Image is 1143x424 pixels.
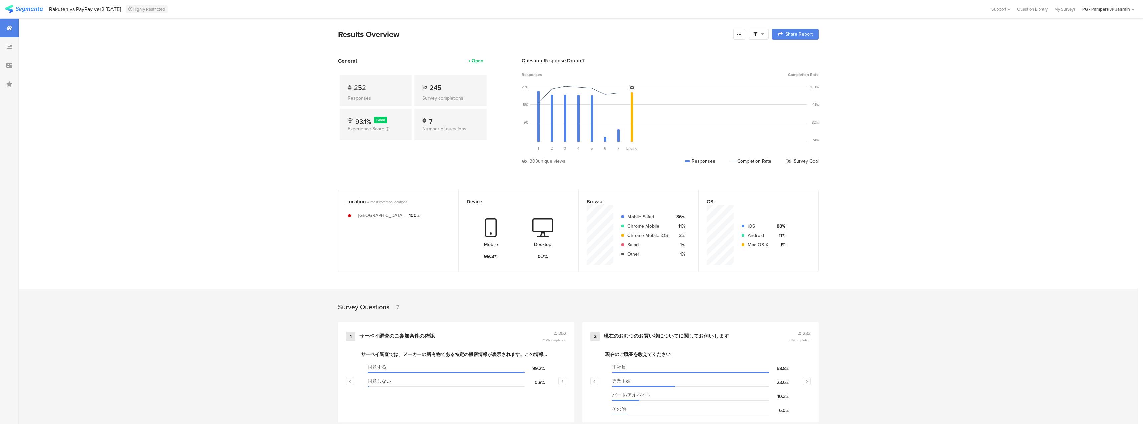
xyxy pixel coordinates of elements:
div: 99.3% [484,253,498,260]
span: 5 [591,146,593,151]
div: Chrome Mobile iOS [627,232,668,239]
div: OS [707,198,799,205]
div: 270 [522,84,528,90]
span: その他 [612,406,626,413]
div: Completion Rate [730,158,771,165]
span: パート/アルバイト [612,392,651,399]
div: 82% [812,120,819,125]
span: 252 [558,330,566,337]
div: 7 [393,303,399,311]
div: Support [991,4,1010,14]
div: 1% [774,241,785,248]
div: 86% [673,213,685,220]
div: 11% [774,232,785,239]
div: Mac OS X [748,241,768,248]
span: 専業主婦 [612,378,631,385]
span: 233 [803,330,811,337]
div: 2 [590,332,600,341]
div: Safari [627,241,668,248]
span: 7 [617,146,619,151]
div: 88% [774,223,785,230]
div: 1% [673,241,685,248]
div: 11% [673,223,685,230]
span: General [338,57,357,65]
i: Survey Goal [629,85,634,90]
div: 1 [346,332,355,341]
div: 180 [523,102,528,107]
div: サーベイ調査では、メーカーの所有物である特定の機密情報が表示されます。この情報には、実験コンセプト、マーケティング、広告、クリエイティブ戦略および計画、製品名などが含まれますが、これらのみに限定... [361,351,551,358]
div: 7 [429,117,432,123]
span: 2 [551,146,553,151]
div: 10.3% [769,393,789,400]
div: Device [467,198,559,205]
div: PG - Pampers JP Janrain [1082,6,1130,12]
div: iOS [748,223,768,230]
div: Responses [685,158,715,165]
div: [GEOGRAPHIC_DATA] [358,212,404,219]
a: Question Library [1014,6,1051,12]
span: 99% [788,338,811,343]
span: 正社員 [612,364,626,371]
div: Survey Goal [786,158,819,165]
div: 2% [673,232,685,239]
span: Share Report [785,32,813,37]
div: 現在のおむつのお買い物についてに関してお伺いします [604,333,729,340]
div: Location [346,198,439,205]
div: Survey completions [422,95,479,102]
div: Chrome Mobile [627,223,668,230]
div: 1% [673,251,685,258]
span: 3 [564,146,566,151]
span: completion [794,338,811,343]
div: 現在のご職業を教えてください [605,351,796,358]
div: Survey Questions [338,302,389,312]
div: Question Response Dropoff [522,57,819,64]
span: 92% [543,338,566,343]
div: | [45,5,46,13]
div: 303 [530,158,538,165]
div: 0.7% [538,253,548,260]
div: Highly Restricted [126,5,168,13]
div: Mobile Safari [627,213,668,220]
div: 58.8% [769,365,789,372]
span: 4 most common locations [367,199,407,205]
span: 同意しない [368,378,391,385]
div: Mobile [484,241,498,248]
span: 252 [354,83,366,93]
div: 100% [810,84,819,90]
div: Rakuten vs PayPay ver2 [DATE] [49,6,121,12]
div: 23.6% [769,379,789,386]
div: 74% [812,137,819,143]
div: Responses [348,95,404,102]
div: 100% [409,212,420,219]
div: unique views [538,158,565,165]
div: Desktop [534,241,551,248]
div: 0.8% [525,379,545,386]
div: Android [748,232,768,239]
div: サーベイ調査のご参加条件の確認 [359,333,435,340]
div: 91% [812,102,819,107]
div: 6.0% [769,407,789,414]
div: Results Overview [338,28,730,40]
span: Good [376,117,385,123]
span: 6 [604,146,606,151]
img: segmanta logo [5,5,43,13]
div: Browser [587,198,679,205]
span: Experience Score [348,125,384,132]
div: Other [627,251,668,258]
span: 1 [538,146,539,151]
span: completion [550,338,566,343]
div: 99.2% [525,365,545,372]
a: My Surveys [1051,6,1079,12]
div: Open [472,57,483,64]
span: 同意する [368,364,386,371]
span: Completion Rate [788,72,819,78]
span: Number of questions [422,125,466,132]
div: 90 [524,120,528,125]
span: 4 [577,146,579,151]
div: Ending [625,146,638,151]
span: 245 [430,83,441,93]
span: Responses [522,72,542,78]
span: 93.1% [355,117,371,127]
